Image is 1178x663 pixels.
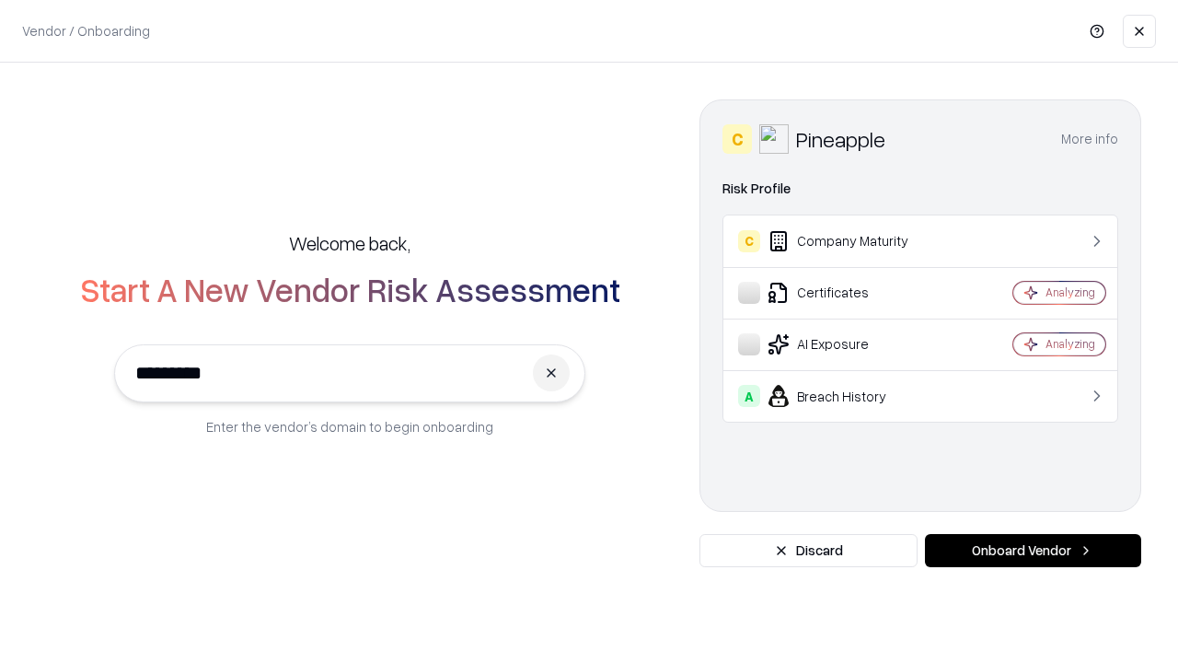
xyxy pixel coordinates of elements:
button: More info [1061,122,1118,156]
p: Vendor / Onboarding [22,21,150,41]
div: C [738,230,760,252]
div: Pineapple [796,124,885,154]
h5: Welcome back, [289,230,410,256]
div: Certificates [738,282,958,304]
div: C [722,124,752,154]
div: AI Exposure [738,333,958,355]
p: Enter the vendor’s domain to begin onboarding [206,417,493,436]
div: Analyzing [1045,336,1095,352]
img: Pineapple [759,124,789,154]
button: Onboard Vendor [925,534,1141,567]
div: A [738,385,760,407]
div: Analyzing [1045,285,1095,300]
button: Discard [699,534,918,567]
h2: Start A New Vendor Risk Assessment [80,271,620,308]
div: Company Maturity [738,230,958,252]
div: Breach History [738,385,958,407]
div: Risk Profile [722,178,1118,200]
